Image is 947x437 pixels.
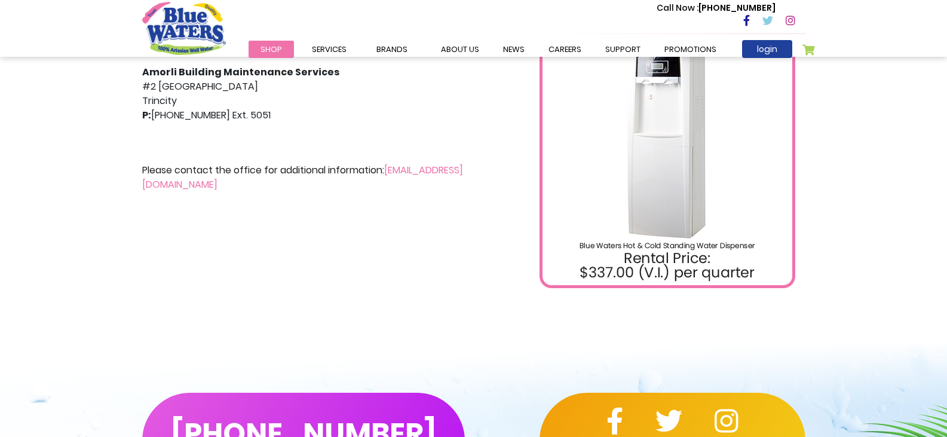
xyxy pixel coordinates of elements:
div: #2 [GEOGRAPHIC_DATA] Trincity [PHONE_NUMBER] Ext. 5051 [142,2,465,192]
p: Please contact the office for additional information: [142,163,465,192]
a: about us [429,41,491,58]
a: Promotions [652,41,728,58]
strong: Amorli Building Maintenance Services [142,65,339,79]
a: News [491,41,537,58]
p: [PHONE_NUMBER] [657,2,776,14]
strong: P: [142,108,151,122]
a: careers [537,41,593,58]
a: [EMAIL_ADDRESS][DOMAIN_NAME] [142,163,463,191]
a: store logo [142,2,226,54]
span: Brands [376,44,407,55]
span: Shop [260,44,282,55]
span: Call Now : [657,2,698,14]
a: login [742,40,792,58]
a: support [593,41,652,58]
span: Services [312,44,347,55]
